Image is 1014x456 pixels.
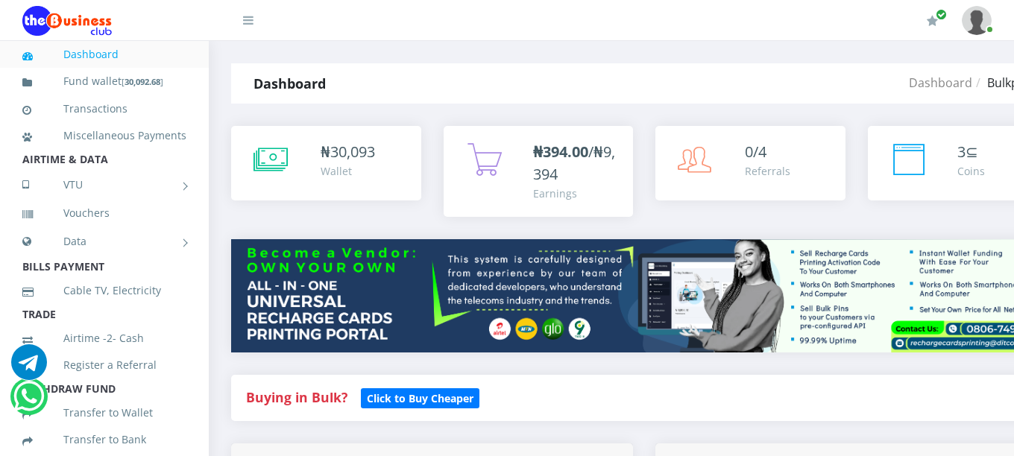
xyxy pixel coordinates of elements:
[909,75,972,91] a: Dashboard
[361,388,479,406] a: Click to Buy Cheaper
[22,196,186,230] a: Vouchers
[22,223,186,260] a: Data
[655,126,845,200] a: 0/4 Referrals
[22,348,186,382] a: Register a Referral
[444,126,634,217] a: ₦394.00/₦9,394 Earnings
[22,273,186,308] a: Cable TV, Electricity
[125,76,160,87] b: 30,092.68
[936,9,947,20] span: Renew/Upgrade Subscription
[122,76,163,87] small: [ ]
[962,6,992,35] img: User
[246,388,347,406] strong: Buying in Bulk?
[367,391,473,405] b: Click to Buy Cheaper
[22,37,186,72] a: Dashboard
[321,163,375,179] div: Wallet
[957,142,966,162] span: 3
[330,142,375,162] span: 30,093
[22,92,186,126] a: Transactions
[13,390,44,414] a: Chat for support
[22,166,186,203] a: VTU
[11,355,47,380] a: Chat for support
[22,6,112,36] img: Logo
[22,118,186,153] a: Miscellaneous Payments
[957,163,985,179] div: Coins
[533,142,615,184] span: /₦9,394
[745,163,790,179] div: Referrals
[321,141,375,163] div: ₦
[231,126,421,200] a: ₦30,093 Wallet
[22,396,186,430] a: Transfer to Wallet
[253,75,326,92] strong: Dashboard
[533,186,619,201] div: Earnings
[927,15,938,27] i: Renew/Upgrade Subscription
[745,142,766,162] span: 0/4
[22,64,186,99] a: Fund wallet[30,092.68]
[533,142,588,162] b: ₦394.00
[957,141,985,163] div: ⊆
[22,321,186,355] a: Airtime -2- Cash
